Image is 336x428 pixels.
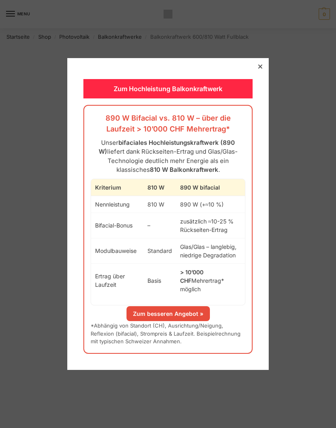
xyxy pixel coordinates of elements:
[180,269,203,284] strong: > 10’000 CHF
[143,213,176,238] td: –
[143,263,176,297] td: Basis
[91,263,143,297] td: Ertrag über Laufzeit
[99,139,235,156] strong: bifaciales Hochleistungskraftwerk (890 W)
[91,138,245,175] p: Unser liefert dank Rückseiten-Ertrag und Glas/Glas-Technologie deutlich mehr Energie als ein klas...
[176,213,245,238] td: zusätzlich ≈10-25 % Rückseiten-Ertrag
[143,179,176,196] th: 810 W
[91,196,143,213] td: Nennleistung
[91,179,143,196] th: Kriterium
[150,166,218,173] strong: 810 W Balkonkraftwerk
[176,196,245,213] td: 890 W (+≈10 %)
[91,213,143,238] td: Bifacial-Bonus
[176,238,245,263] td: Glas/Glas – langlebig, niedrige Degradation
[91,113,245,134] h3: 890 W Bifacial vs. 810 W – über die Laufzeit > 10’000 CHF Mehrertrag*
[91,322,245,346] p: *Abhängig von Standort (CH), Ausrichtung/Neigung, Reflexion (bifacial), Strompreis & Laufzeit. Be...
[91,238,143,263] td: Modulbauweise
[83,79,253,98] div: Zum Hochleistung Balkonkraftwerk
[127,306,210,321] a: Zum besseren Angebot »
[143,238,176,263] td: Standard
[143,196,176,213] td: 810 W
[176,179,245,196] th: 890 W bifacial
[176,263,245,297] td: Mehrertrag* möglich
